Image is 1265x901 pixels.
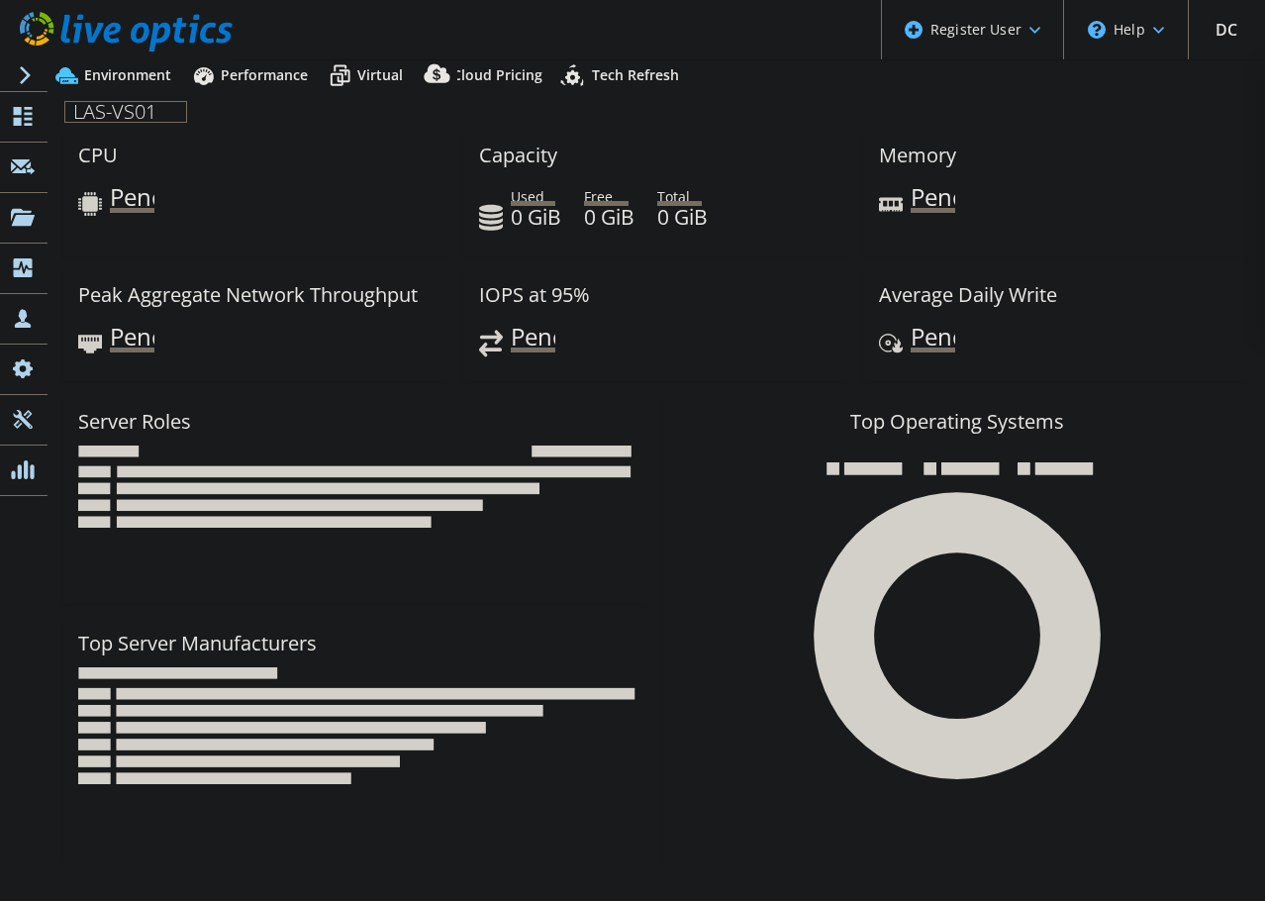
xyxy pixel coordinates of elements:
[879,145,956,166] h3: Memory
[592,65,679,84] span: Tech Refresh
[657,186,702,206] span: Total
[1088,21,1106,39] svg: \n
[657,206,708,228] h4: 0 GiB
[479,284,590,306] h3: IOPS at 95%
[1212,14,1243,46] span: DC
[584,186,629,206] span: Free
[357,65,403,84] span: Virtual
[584,206,634,228] h4: 0 GiB
[679,411,1236,433] h3: Top Operating Systems
[511,186,555,206] span: Used
[511,206,561,228] h4: 0 GiB
[78,633,317,654] h3: Top Server Manufacturers
[511,326,555,352] span: Pending
[78,284,418,306] h3: Peak Aggregate Network Throughput
[110,326,154,352] span: Pending
[911,186,955,213] span: Pending
[110,186,154,213] span: Pending
[64,101,187,123] h1: LAS-VS01
[84,65,171,84] span: Environment
[911,326,955,352] span: Pending
[452,65,542,84] span: Cloud Pricing
[879,284,1057,306] h3: Average Daily Write
[78,411,191,433] h3: Server Roles
[221,65,308,84] span: Performance
[78,145,118,166] h3: CPU
[479,145,557,166] h3: Capacity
